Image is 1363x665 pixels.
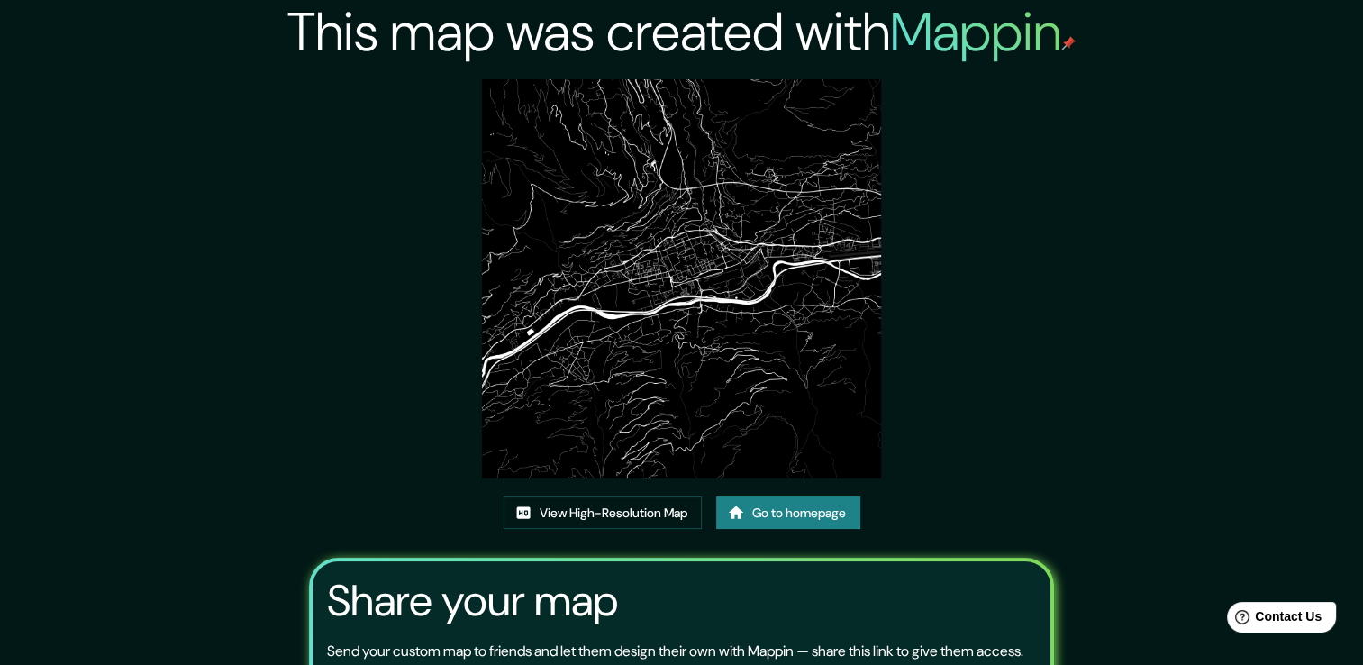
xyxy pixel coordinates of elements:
[1061,36,1076,50] img: mappin-pin
[482,79,881,478] img: created-map
[327,576,618,626] h3: Share your map
[716,496,860,530] a: Go to homepage
[1203,595,1343,645] iframe: Help widget launcher
[504,496,702,530] a: View High-Resolution Map
[327,641,1023,662] p: Send your custom map to friends and let them design their own with Mappin — share this link to gi...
